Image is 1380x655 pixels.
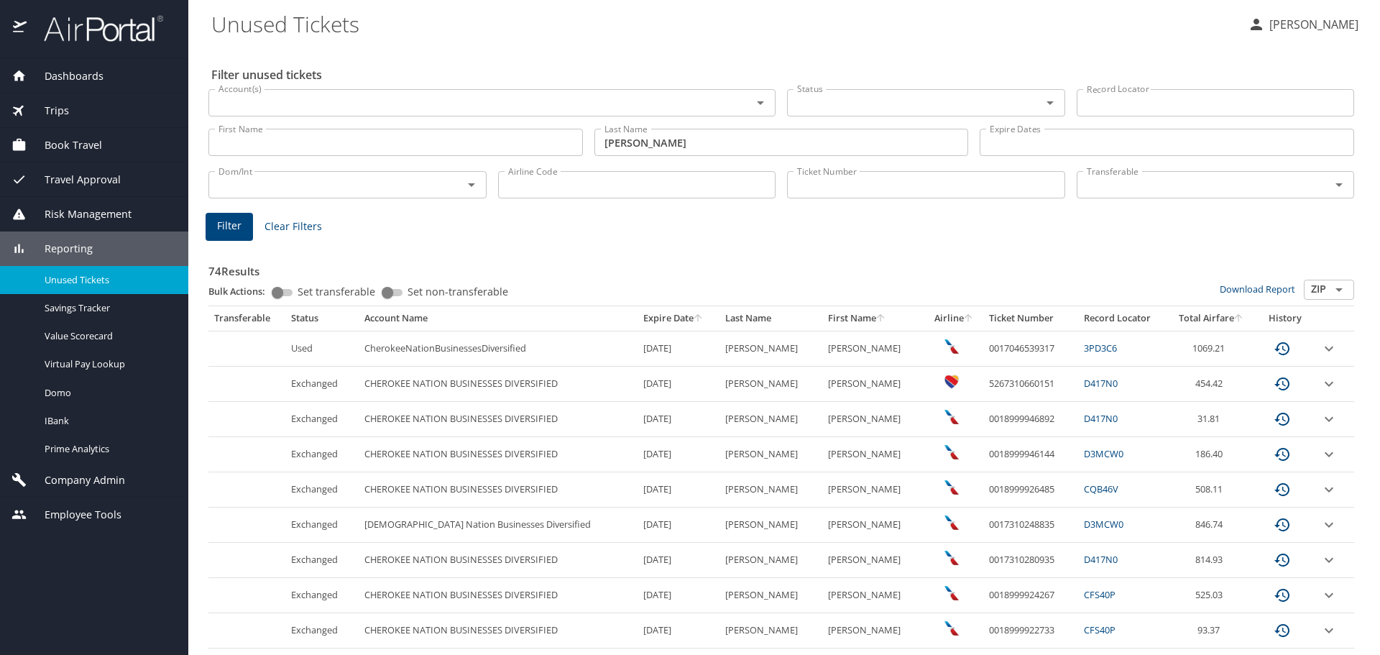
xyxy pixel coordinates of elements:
span: Set non-transferable [408,287,508,297]
td: [PERSON_NAME] [719,472,822,508]
td: [PERSON_NAME] [822,367,925,402]
button: expand row [1320,375,1338,393]
span: Dashboards [27,68,103,84]
button: expand row [1320,622,1338,639]
td: Exchanged [285,578,359,613]
button: Clear Filters [259,214,328,240]
span: Savings Tracker [45,301,171,315]
span: Company Admin [27,472,125,488]
td: [PERSON_NAME] [719,613,822,649]
td: CHEROKEE NATION BUSINESSES DIVERSIFIED [359,578,638,613]
th: Account Name [359,306,638,331]
button: sort [694,314,704,324]
img: icon-airportal.png [13,14,28,42]
button: expand row [1320,551,1338,569]
td: 0017310280935 [983,543,1077,578]
td: CHEROKEE NATION BUSINESSES DIVERSIFIED [359,402,638,437]
td: 1069.21 [1167,331,1255,366]
th: Last Name [719,306,822,331]
td: [PERSON_NAME] [822,613,925,649]
td: 454.42 [1167,367,1255,402]
td: [DATE] [638,613,719,649]
td: [PERSON_NAME] [719,402,822,437]
img: American Airlines [944,551,959,565]
td: 525.03 [1167,578,1255,613]
a: D417N0 [1084,412,1118,425]
td: [PERSON_NAME] [822,437,925,472]
td: 846.74 [1167,508,1255,543]
td: 186.40 [1167,437,1255,472]
td: [PERSON_NAME] [719,578,822,613]
td: Used [285,331,359,366]
td: [DATE] [638,472,719,508]
td: 0017046539317 [983,331,1077,366]
button: sort [876,314,886,324]
h1: Unused Tickets [211,1,1236,46]
img: American Airlines [944,445,959,459]
td: CHEROKEE NATION BUSINESSES DIVERSIFIED [359,437,638,472]
h3: 74 Results [208,255,1354,280]
td: [DATE] [638,402,719,437]
th: Airline [925,306,983,331]
td: 0017310248835 [983,508,1077,543]
p: [PERSON_NAME] [1265,16,1358,33]
button: expand row [1320,340,1338,357]
td: [DATE] [638,578,719,613]
td: Exchanged [285,472,359,508]
th: Total Airfare [1167,306,1255,331]
a: D417N0 [1084,377,1118,390]
td: [PERSON_NAME] [719,437,822,472]
span: Risk Management [27,206,132,222]
td: [PERSON_NAME] [719,331,822,366]
td: 0018999922733 [983,613,1077,649]
button: Open [1040,93,1060,113]
td: Exchanged [285,543,359,578]
a: CFS40P [1084,588,1115,601]
button: expand row [1320,587,1338,604]
span: Filter [217,217,241,235]
button: Open [461,175,482,195]
span: Reporting [27,241,93,257]
a: D3MCW0 [1084,518,1123,531]
a: D417N0 [1084,553,1118,566]
td: [PERSON_NAME] [719,543,822,578]
span: IBank [45,414,171,428]
td: CHEROKEE NATION BUSINESSES DIVERSIFIED [359,543,638,578]
td: [DATE] [638,543,719,578]
img: airportal-logo.png [28,14,163,42]
div: Transferable [214,312,280,325]
button: sort [1234,314,1244,324]
td: Exchanged [285,508,359,543]
span: Travel Approval [27,172,121,188]
span: Book Travel [27,137,102,153]
a: CQB46V [1084,482,1118,495]
td: [PERSON_NAME] [822,508,925,543]
span: Trips [27,103,69,119]
td: [PERSON_NAME] [822,578,925,613]
span: Set transferable [298,287,375,297]
span: Value Scorecard [45,329,171,343]
td: [PERSON_NAME] [822,402,925,437]
a: Download Report [1220,283,1295,296]
span: Clear Filters [264,218,322,236]
img: American Airlines [944,586,959,600]
button: expand row [1320,411,1338,428]
td: 93.37 [1167,613,1255,649]
span: Prime Analytics [45,442,171,456]
th: Status [285,306,359,331]
td: Exchanged [285,437,359,472]
img: American Airlines [944,410,959,424]
td: 0018999946892 [983,402,1077,437]
button: expand row [1320,516,1338,533]
img: American Airlines [944,516,959,530]
th: First Name [822,306,925,331]
p: Bulk Actions: [208,285,277,298]
span: Unused Tickets [45,273,171,287]
td: [PERSON_NAME] [822,472,925,508]
th: Record Locator [1078,306,1168,331]
td: [PERSON_NAME] [822,331,925,366]
button: expand row [1320,481,1338,498]
span: Domo [45,386,171,400]
td: [DATE] [638,367,719,402]
button: [PERSON_NAME] [1242,12,1364,37]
